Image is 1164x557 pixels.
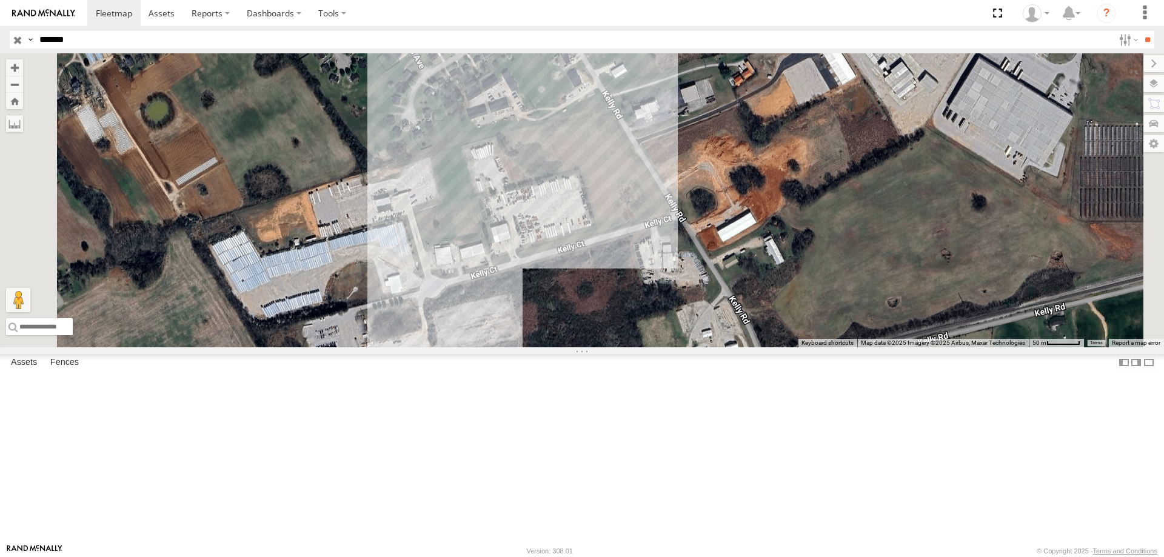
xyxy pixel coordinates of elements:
button: Drag Pegman onto the map to open Street View [6,288,30,312]
button: Zoom in [6,59,23,76]
button: Zoom Home [6,93,23,109]
label: Hide Summary Table [1143,354,1155,372]
label: Dock Summary Table to the Left [1118,354,1130,372]
label: Dock Summary Table to the Right [1130,354,1142,372]
button: Map Scale: 50 m per 52 pixels [1029,339,1084,347]
label: Assets [5,354,43,371]
div: Nele . [1018,4,1054,22]
span: Map data ©2025 Imagery ©2025 Airbus, Maxar Technologies [861,339,1025,346]
img: rand-logo.svg [12,9,75,18]
div: Version: 308.01 [527,547,573,555]
button: Zoom out [6,76,23,93]
label: Measure [6,115,23,132]
i: ? [1097,4,1116,23]
label: Fences [44,354,85,371]
a: Report a map error [1112,339,1160,346]
label: Search Filter Options [1114,31,1140,48]
div: © Copyright 2025 - [1037,547,1157,555]
label: Search Query [25,31,35,48]
button: Keyboard shortcuts [801,339,854,347]
a: Visit our Website [7,545,62,557]
label: Map Settings [1143,135,1164,152]
a: Terms and Conditions [1093,547,1157,555]
span: 50 m [1032,339,1046,346]
a: Terms (opens in new tab) [1090,341,1103,345]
